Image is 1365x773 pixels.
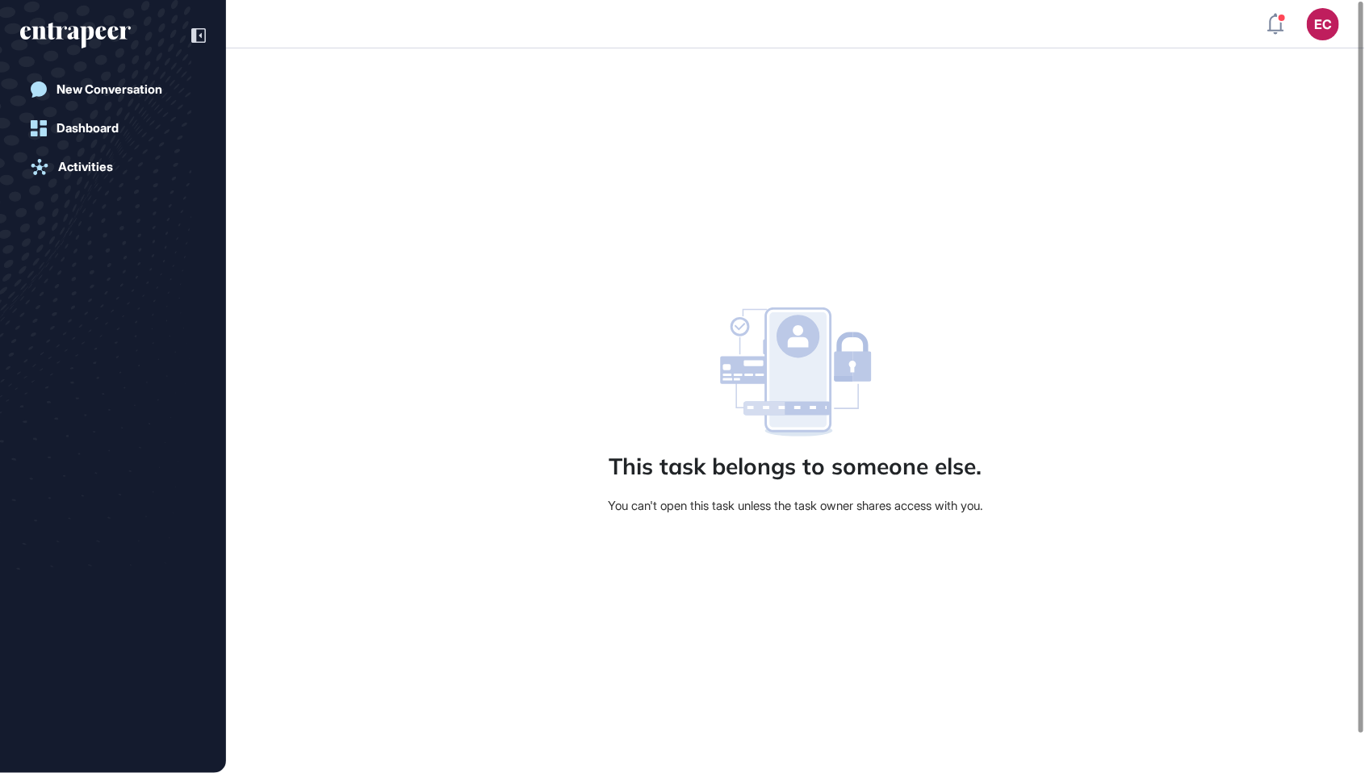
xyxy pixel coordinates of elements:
div: Activities [58,160,113,174]
a: Dashboard [20,112,206,144]
div: New Conversation [57,82,162,97]
div: You can't open this task unless the task owner shares access with you. [608,499,983,514]
div: Dashboard [57,121,119,136]
a: Activities [20,151,206,183]
button: EC [1307,8,1339,40]
div: entrapeer-logo [20,23,131,48]
a: New Conversation [20,73,206,106]
div: This task belongs to someone else. [609,453,982,480]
